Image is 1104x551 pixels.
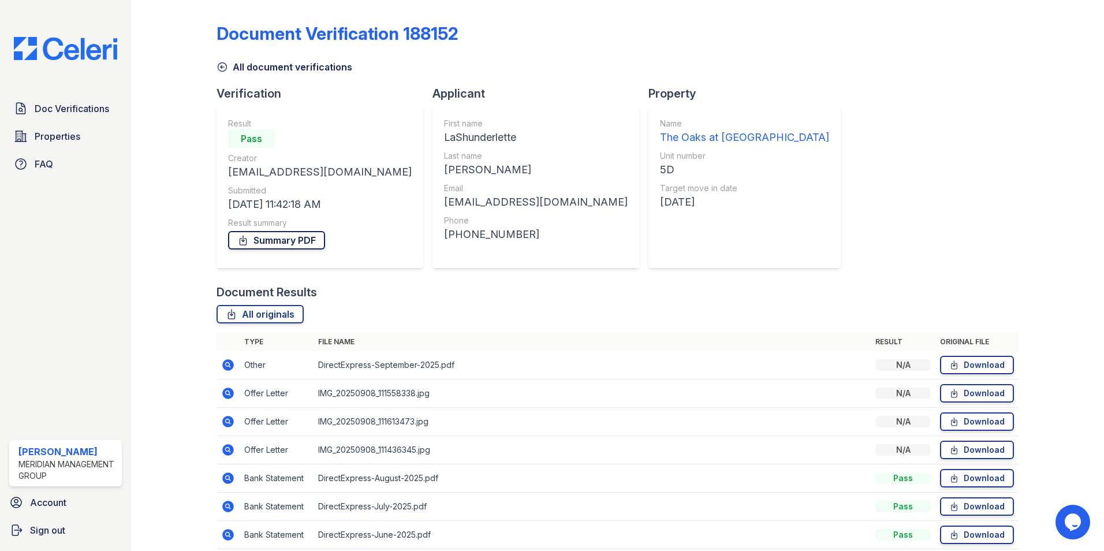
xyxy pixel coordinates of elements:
div: First name [444,118,628,129]
div: [PHONE_NUMBER] [444,226,628,243]
div: [PERSON_NAME] [444,162,628,178]
a: Doc Verifications [9,97,122,120]
a: Download [940,441,1014,459]
td: IMG_20250908_111436345.jpg [314,436,871,464]
td: Offer Letter [240,379,314,408]
a: Properties [9,125,122,148]
a: All originals [217,305,304,323]
a: Download [940,356,1014,374]
th: Original file [935,333,1019,351]
div: Target move in date [660,183,829,194]
th: Result [871,333,935,351]
div: Creator [228,152,412,164]
div: Result [228,118,412,129]
td: IMG_20250908_111558338.jpg [314,379,871,408]
th: Type [240,333,314,351]
div: Pass [875,529,931,541]
div: [EMAIL_ADDRESS][DOMAIN_NAME] [444,194,628,210]
span: FAQ [35,157,53,171]
td: Bank Statement [240,464,314,493]
div: Applicant [432,85,648,102]
a: Download [940,469,1014,487]
td: DirectExpress-June-2025.pdf [314,521,871,549]
div: [DATE] [660,194,829,210]
span: Properties [35,129,80,143]
div: Verification [217,85,432,102]
div: 5D [660,162,829,178]
a: Download [940,526,1014,544]
a: Sign out [5,519,126,542]
a: Download [940,497,1014,516]
div: N/A [875,388,931,399]
div: Pass [875,472,931,484]
td: Bank Statement [240,521,314,549]
a: Summary PDF [228,231,325,250]
div: [PERSON_NAME] [18,445,117,459]
img: CE_Logo_Blue-a8612792a0a2168367f1c8372b55b34899dd931a85d93a1a3d3e32e68fde9ad4.png [5,37,126,60]
div: N/A [875,444,931,456]
a: All document verifications [217,60,352,74]
th: File name [314,333,871,351]
div: Email [444,183,628,194]
div: [EMAIL_ADDRESS][DOMAIN_NAME] [228,164,412,180]
iframe: chat widget [1055,505,1092,539]
a: FAQ [9,152,122,176]
td: Offer Letter [240,436,314,464]
div: Last name [444,150,628,162]
div: Meridian Management Group [18,459,117,482]
div: Document Verification 188152 [217,23,458,44]
td: IMG_20250908_111613473.jpg [314,408,871,436]
div: [DATE] 11:42:18 AM [228,196,412,213]
div: Pass [875,501,931,512]
td: DirectExpress-August-2025.pdf [314,464,871,493]
a: Download [940,384,1014,403]
div: Phone [444,215,628,226]
div: Document Results [217,284,317,300]
div: Submitted [228,185,412,196]
div: N/A [875,359,931,371]
td: Other [240,351,314,379]
td: DirectExpress-September-2025.pdf [314,351,871,379]
a: Name The Oaks at [GEOGRAPHIC_DATA] [660,118,829,146]
a: Download [940,412,1014,431]
span: Sign out [30,523,65,537]
span: Doc Verifications [35,102,109,116]
td: Bank Statement [240,493,314,521]
td: DirectExpress-July-2025.pdf [314,493,871,521]
div: Name [660,118,829,129]
span: Account [30,496,66,509]
div: The Oaks at [GEOGRAPHIC_DATA] [660,129,829,146]
div: N/A [875,416,931,427]
div: LaShunderlette [444,129,628,146]
div: Pass [228,129,274,148]
a: Account [5,491,126,514]
div: Property [648,85,850,102]
div: Result summary [228,217,412,229]
div: Unit number [660,150,829,162]
td: Offer Letter [240,408,314,436]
